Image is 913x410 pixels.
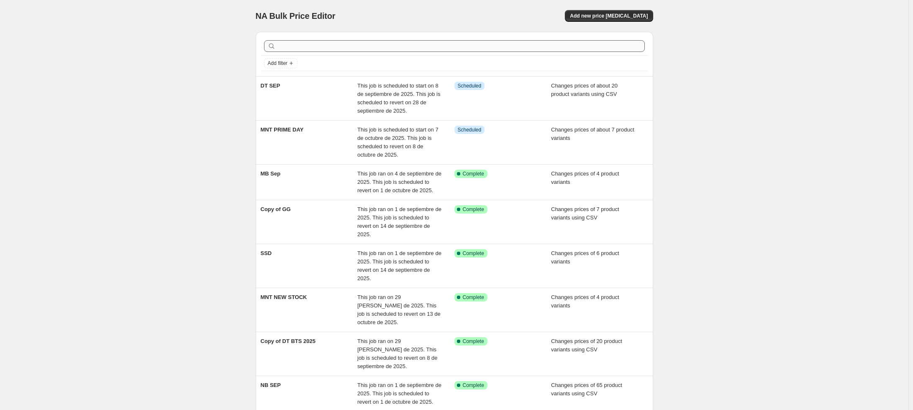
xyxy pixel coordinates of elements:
[357,206,441,237] span: This job ran on 1 de septiembre de 2025. This job is scheduled to revert on 14 de septiembre de 2...
[570,13,648,19] span: Add new price [MEDICAL_DATA]
[463,294,484,301] span: Complete
[261,126,304,133] span: MNT PRIME DAY
[261,382,281,388] span: NB SEP
[458,126,482,133] span: Scheduled
[256,11,336,21] span: NA Bulk Price Editor
[463,250,484,257] span: Complete
[551,170,619,185] span: Changes prices of 4 product variants
[261,338,315,344] span: Copy of DT BTS 2025
[551,382,622,397] span: Changes prices of 65 product variants using CSV
[551,338,622,353] span: Changes prices of 20 product variants using CSV
[551,250,619,265] span: Changes prices of 6 product variants
[463,338,484,345] span: Complete
[261,83,280,89] span: DT SEP
[551,294,619,309] span: Changes prices of 4 product variants
[261,206,291,212] span: Copy of GG
[357,170,441,193] span: This job ran on 4 de septiembre de 2025. This job is scheduled to revert on 1 de octubre de 2025.
[551,206,619,221] span: Changes prices of 7 product variants using CSV
[264,58,297,68] button: Add filter
[458,83,482,89] span: Scheduled
[357,338,438,369] span: This job ran on 29 [PERSON_NAME] de 2025. This job is scheduled to revert on 8 de septiembre de 2...
[551,83,618,97] span: Changes prices of about 20 product variants using CSV
[565,10,653,22] button: Add new price [MEDICAL_DATA]
[261,250,272,256] span: SSD
[357,294,441,325] span: This job ran on 29 [PERSON_NAME] de 2025. This job is scheduled to revert on 13 de octubre de 2025.
[357,126,439,158] span: This job is scheduled to start on 7 de octubre de 2025. This job is scheduled to revert on 8 de o...
[463,170,484,177] span: Complete
[268,60,287,67] span: Add filter
[357,382,441,405] span: This job ran on 1 de septiembre de 2025. This job is scheduled to revert on 1 de octubre de 2025.
[463,382,484,389] span: Complete
[551,126,634,141] span: Changes prices of about 7 product variants
[357,83,441,114] span: This job is scheduled to start on 8 de septiembre de 2025. This job is scheduled to revert on 28 ...
[261,170,281,177] span: MB Sep
[357,250,441,281] span: This job ran on 1 de septiembre de 2025. This job is scheduled to revert on 14 de septiembre de 2...
[261,294,307,300] span: MNT NEW STOCK
[463,206,484,213] span: Complete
